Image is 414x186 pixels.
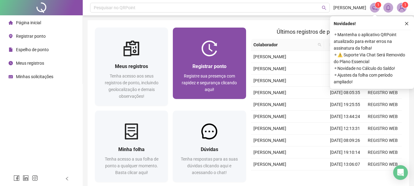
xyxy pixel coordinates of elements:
span: Data/Hora [326,41,353,48]
span: [PERSON_NAME] [253,150,286,155]
span: home [9,21,13,25]
td: REGISTRO WEB [364,158,402,170]
span: Registrar ponto [16,34,46,39]
span: schedule [9,74,13,79]
td: [DATE] 13:38:56 [326,63,364,75]
span: search [322,6,326,10]
span: close [405,21,409,26]
span: [PERSON_NAME] [253,138,286,143]
span: Tenha acesso aos seus registros de ponto, incluindo geolocalização e demais observações! [105,74,158,99]
span: Página inicial [16,20,41,25]
span: ⚬ Ajustes da folha com período ampliado! [334,72,410,85]
td: [DATE] 08:05:35 [326,87,364,99]
span: file [9,47,13,52]
span: [PERSON_NAME] [253,102,286,107]
span: Registre sua presença com rapidez e segurança clicando aqui! [182,74,237,92]
sup: 1 [375,2,381,8]
span: instagram [32,175,38,181]
span: Meus registros [16,61,44,66]
td: REGISTRO WEB [364,123,402,135]
span: notification [372,5,378,10]
span: Minhas solicitações [16,74,53,79]
td: [DATE] 18:07:39 [326,51,364,63]
span: Dúvidas [201,146,218,152]
td: [DATE] 12:05:02 [326,170,364,182]
span: Tenha respostas para as suas dúvidas clicando aqui e acessando o chat! [181,157,238,175]
span: [PERSON_NAME] [253,90,286,95]
span: search [317,40,323,49]
span: bell [386,5,391,10]
span: [PERSON_NAME] [253,54,286,59]
td: REGISTRO WEB [364,99,402,111]
td: [DATE] 19:25:55 [326,99,364,111]
span: Novidades ! [334,20,356,27]
span: 1 [377,3,379,7]
span: [PERSON_NAME] [253,114,286,119]
span: Registrar ponto [192,63,226,69]
span: [PERSON_NAME] [253,66,286,71]
a: Minha folhaTenha acesso a sua folha de ponto a qualquer momento. Basta clicar aqui! [95,111,168,182]
span: left [65,177,69,181]
span: Espelho de ponto [16,47,49,52]
span: Últimos registros de ponto sincronizados [277,28,376,35]
sup: Atualize o seu contato no menu Meus Dados [402,2,408,8]
span: ⚬ Novidade no Cálculo do Saldo! [334,65,410,72]
img: 90505 [397,3,406,12]
a: DúvidasTenha respostas para as suas dúvidas clicando aqui e acessando o chat! [173,111,246,182]
span: Meus registros [115,63,148,69]
span: clock-circle [9,61,13,65]
td: REGISTRO WEB [364,170,402,182]
th: Data/Hora [324,39,360,51]
td: REGISTRO WEB [364,135,402,146]
span: Tenha acesso a sua folha de ponto a qualquer momento. Basta clicar aqui! [105,157,158,175]
span: facebook [13,175,20,181]
span: linkedin [23,175,29,181]
span: [PERSON_NAME] [253,126,286,131]
td: [DATE] 13:06:07 [326,158,364,170]
span: Colaborador [253,41,316,48]
span: search [318,43,321,47]
a: Meus registrosTenha acesso aos seus registros de ponto, incluindo geolocalização e demais observa... [95,28,168,106]
td: [DATE] 12:13:31 [326,123,364,135]
td: [DATE] 19:10:14 [326,146,364,158]
span: ⚬ ⚠️ Suporte Via Chat Será Removido do Plano Essencial [334,51,410,65]
td: [DATE] 13:44:24 [326,111,364,123]
td: REGISTRO WEB [364,111,402,123]
span: [PERSON_NAME] [253,78,286,83]
td: REGISTRO WEB [364,87,402,99]
td: REGISTRO WEB [364,146,402,158]
span: environment [9,34,13,38]
span: Minha folha [118,146,145,152]
td: [DATE] 12:05:52 [326,75,364,87]
span: 1 [404,3,406,7]
span: [PERSON_NAME] [333,4,366,11]
td: [DATE] 08:09:26 [326,135,364,146]
a: Registrar pontoRegistre sua presença com rapidez e segurança clicando aqui! [173,28,246,99]
div: Open Intercom Messenger [393,165,408,180]
span: [PERSON_NAME] [253,162,286,167]
span: ⚬ Mantenha o aplicativo QRPoint atualizado para evitar erros na assinatura da folha! [334,31,410,51]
